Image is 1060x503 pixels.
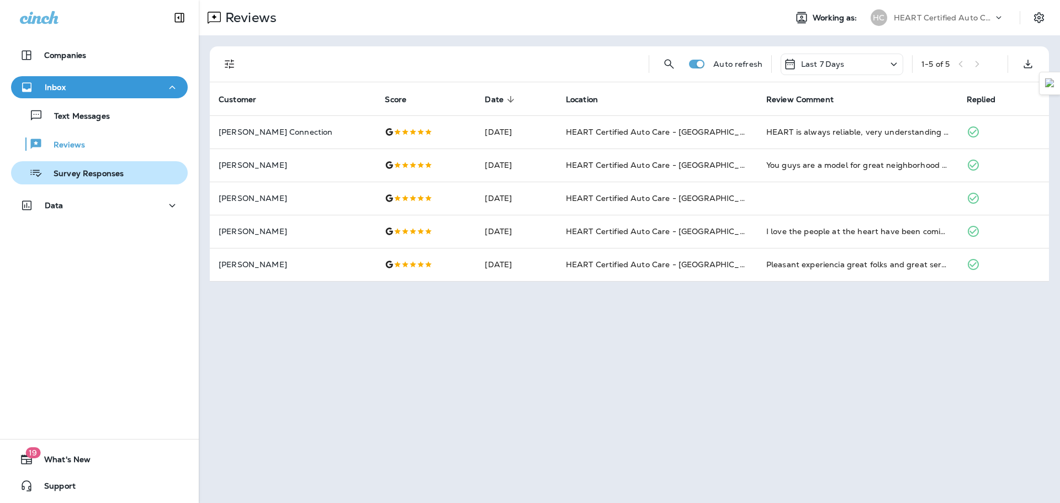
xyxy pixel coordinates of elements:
p: Auto refresh [713,60,762,68]
p: [PERSON_NAME] [219,227,367,236]
span: What's New [33,455,91,468]
p: [PERSON_NAME] [219,161,367,170]
button: Support [11,475,188,497]
div: Pleasant experiencia great folks and great service [766,259,949,270]
span: Location [566,95,598,104]
span: Review Comment [766,94,848,104]
td: [DATE] [476,182,557,215]
span: HEART Certified Auto Care - [GEOGRAPHIC_DATA] [566,193,764,203]
span: Replied [967,94,1010,104]
button: Inbox [11,76,188,98]
button: Settings [1029,8,1049,28]
div: I love the people at the heart have been coming to them for years very kind very informative and ... [766,226,949,237]
td: [DATE] [476,248,557,281]
p: Reviews [221,9,277,26]
p: HEART Certified Auto Care [894,13,993,22]
span: Support [33,481,76,495]
span: Customer [219,95,256,104]
span: Review Comment [766,95,834,104]
span: 19 [25,447,40,458]
span: HEART Certified Auto Care - [GEOGRAPHIC_DATA] [566,160,764,170]
span: Score [385,94,421,104]
span: Location [566,94,612,104]
p: Last 7 Days [801,60,845,68]
p: Data [45,201,63,210]
span: HEART Certified Auto Care - [GEOGRAPHIC_DATA] [566,260,764,269]
button: Text Messages [11,104,188,127]
span: Score [385,95,406,104]
button: Companies [11,44,188,66]
span: Date [485,94,518,104]
p: [PERSON_NAME] [219,260,367,269]
p: Text Messages [43,112,110,122]
img: Detect Auto [1045,78,1055,88]
p: Companies [44,51,86,60]
p: Reviews [43,140,85,151]
button: 19What's New [11,448,188,470]
td: [DATE] [476,149,557,182]
button: Collapse Sidebar [164,7,195,29]
p: Inbox [45,83,66,92]
span: Date [485,95,504,104]
button: Survey Responses [11,161,188,184]
span: Replied [967,95,995,104]
div: HEART is always reliable, very understanding and responsible. Hard to find that in this kind of b... [766,126,949,137]
button: Reviews [11,133,188,156]
p: [PERSON_NAME] [219,194,367,203]
p: [PERSON_NAME] Connection [219,128,367,136]
span: HEART Certified Auto Care - [GEOGRAPHIC_DATA] [566,127,764,137]
td: [DATE] [476,115,557,149]
button: Export as CSV [1017,53,1039,75]
span: HEART Certified Auto Care - [GEOGRAPHIC_DATA] [566,226,764,236]
div: HC [871,9,887,26]
td: [DATE] [476,215,557,248]
button: Search Reviews [658,53,680,75]
button: Data [11,194,188,216]
p: Survey Responses [43,169,124,179]
span: Customer [219,94,271,104]
button: Filters [219,53,241,75]
div: You guys are a model for great neighborhood auto service! [766,160,949,171]
span: Working as: [813,13,860,23]
div: 1 - 5 of 5 [921,60,950,68]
